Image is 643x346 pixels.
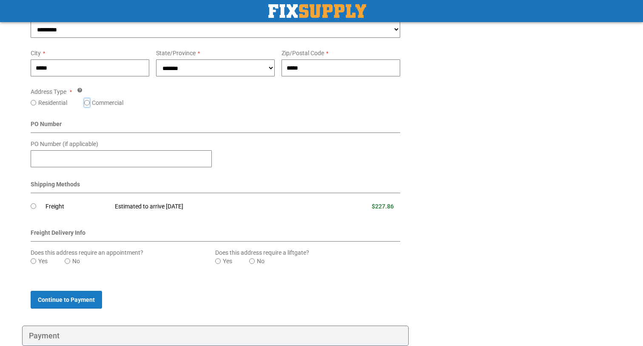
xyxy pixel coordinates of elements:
[31,228,400,242] div: Freight Delivery Info
[38,98,67,107] label: Residential
[46,197,108,216] td: Freight
[282,50,324,56] span: Zip/Postal Code
[31,180,400,193] div: Shipping Methods
[156,50,196,56] span: State/Province
[31,249,143,256] span: Does this address require an appointment?
[268,4,366,18] img: Fix Industrial Supply
[72,257,80,265] label: No
[38,257,48,265] label: Yes
[22,326,409,346] div: Payment
[31,120,400,133] div: PO Number
[31,88,66,95] span: Address Type
[31,291,102,309] button: Continue to Payment
[31,50,41,56] span: City
[372,203,394,210] span: $227.86
[108,197,313,216] td: Estimated to arrive [DATE]
[31,141,98,147] span: PO Number (if applicable)
[223,257,232,265] label: Yes
[268,4,366,18] a: store logo
[257,257,265,265] label: No
[38,296,95,303] span: Continue to Payment
[215,249,309,256] span: Does this address require a liftgate?
[92,98,123,107] label: Commercial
